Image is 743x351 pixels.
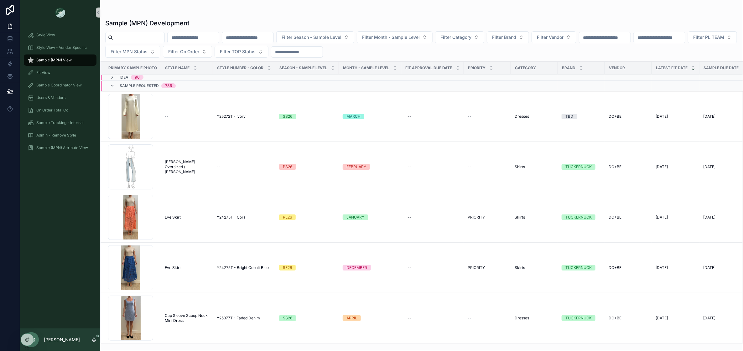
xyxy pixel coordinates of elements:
a: Eve Skirt [165,215,209,220]
span: Style Number - Color [217,65,263,70]
div: scrollable content [20,25,100,162]
div: -- [408,164,411,169]
span: Sample Due Date [704,65,739,70]
button: Select Button [215,46,268,58]
a: [PERSON_NAME] Oversized / [PERSON_NAME] [165,159,209,174]
span: Style View [36,33,55,38]
button: Select Button [357,31,433,43]
a: TUCKERNUCK [562,265,601,271]
span: Y25272T - Ivory [217,114,246,119]
span: Brand [562,65,575,70]
a: Y24275T - Coral [217,215,272,220]
a: Y25377T - Faded Denim [217,316,272,321]
div: APRIL [346,315,357,321]
span: Sample (MPN) View [36,58,72,63]
span: Admin - Remove Style [36,133,76,138]
a: Shirts [515,164,554,169]
span: Filter MPN Status [111,49,148,55]
a: -- [165,114,209,119]
a: Sample (MPN) View [24,54,96,66]
a: SS26 [279,315,335,321]
a: [DATE] [656,164,696,169]
a: -- [405,313,460,323]
span: Filter PL TEAM [693,34,724,40]
div: -- [408,215,411,220]
a: [DATE] [656,265,696,270]
a: PRIORITY [468,215,507,220]
a: Skirts [515,265,554,270]
span: Filter On Order [168,49,199,55]
a: DO+BE [609,114,648,119]
a: [DATE] [656,114,696,119]
a: DO+BE [609,164,648,169]
button: Select Button [276,31,354,43]
span: Style View - Vendor Specific [36,45,87,50]
span: [DATE] [703,164,715,169]
span: Latest Fit Date [656,65,688,70]
a: [DATE] [656,316,696,321]
div: RE26 [283,214,292,220]
button: Select Button [688,31,737,43]
span: Y24275T - Bright Cobalt Blue [217,265,269,270]
span: Filter Month - Sample Level [362,34,420,40]
span: On Order Total Co [36,108,68,113]
a: RE26 [279,265,335,271]
span: Skirts [515,215,525,220]
a: PRIORITY [468,265,507,270]
a: DO+BE [609,265,648,270]
a: Sample (MPN) Attribute View [24,142,96,153]
div: MARCH [346,114,361,119]
span: [DATE] [703,215,715,220]
a: PS26 [279,164,335,170]
a: DECEMBER [343,265,397,271]
span: Cap Sleeve Scoop Neck Mini Dress [165,313,209,323]
button: Select Button [435,31,484,43]
div: PS26 [283,164,292,170]
span: Sample Tracking - Internal [36,120,84,125]
span: Filter Season - Sample Level [282,34,341,40]
span: PRIORITY [468,265,485,270]
a: -- [217,164,272,169]
span: Style Name [165,65,190,70]
img: App logo [55,8,65,18]
span: Primary Sample Photo [108,65,157,70]
span: Skirts [515,265,525,270]
span: Sample Coordinator View [36,83,82,88]
span: DO+BE [609,265,621,270]
span: [DATE] [656,265,668,270]
span: -- [165,114,169,119]
span: Y25377T - Faded Denim [217,316,260,321]
a: -- [405,212,460,222]
div: TBD [565,114,573,119]
a: SS26 [279,114,335,119]
span: Dresses [515,316,529,321]
button: Select Button [105,46,160,58]
button: Select Button [532,31,576,43]
p: [PERSON_NAME] [44,337,80,343]
a: Users & Vendors [24,92,96,103]
span: Users & Vendors [36,95,65,100]
span: Season - Sample Level [279,65,327,70]
a: Dresses [515,316,554,321]
span: Fit Approval Due Date [405,65,452,70]
span: DO+BE [609,114,621,119]
div: TUCKERNUCK [565,315,592,321]
span: Filter Vendor [537,34,564,40]
a: -- [468,164,507,169]
span: PRIORITY [468,215,485,220]
span: [DATE] [703,316,715,321]
span: -- [217,164,221,169]
span: [DATE] [703,114,715,119]
span: Shirts [515,164,525,169]
span: [DATE] [656,215,668,220]
a: Y25272T - Ivory [217,114,272,119]
a: Sample Coordinator View [24,80,96,91]
a: -- [405,263,460,273]
a: JANUARY [343,214,397,220]
span: Eve Skirt [165,215,181,220]
a: Eve Skirt [165,265,209,270]
a: TUCKERNUCK [562,315,601,321]
a: Style View - Vendor Specific [24,42,96,53]
div: TUCKERNUCK [565,265,592,271]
